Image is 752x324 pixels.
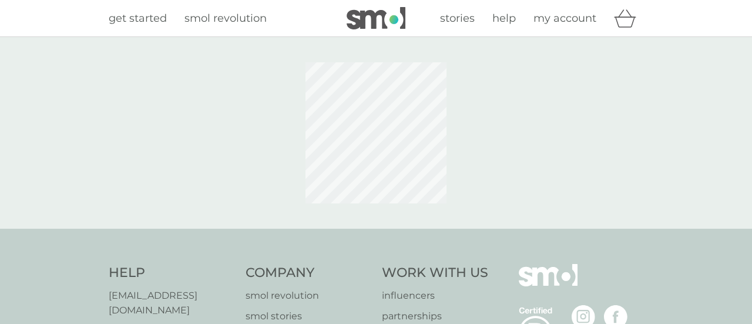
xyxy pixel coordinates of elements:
img: smol [519,264,578,304]
a: smol stories [246,309,371,324]
a: influencers [382,288,488,303]
h4: Work With Us [382,264,488,282]
span: my account [533,12,596,25]
a: [EMAIL_ADDRESS][DOMAIN_NAME] [109,288,234,318]
h4: Company [246,264,371,282]
a: smol revolution [246,288,371,303]
div: basket [614,6,643,30]
span: stories [440,12,475,25]
a: stories [440,10,475,27]
a: help [492,10,516,27]
img: smol [347,7,405,29]
a: get started [109,10,167,27]
h4: Help [109,264,234,282]
span: smol revolution [184,12,267,25]
a: my account [533,10,596,27]
span: help [492,12,516,25]
a: partnerships [382,309,488,324]
a: smol revolution [184,10,267,27]
span: get started [109,12,167,25]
